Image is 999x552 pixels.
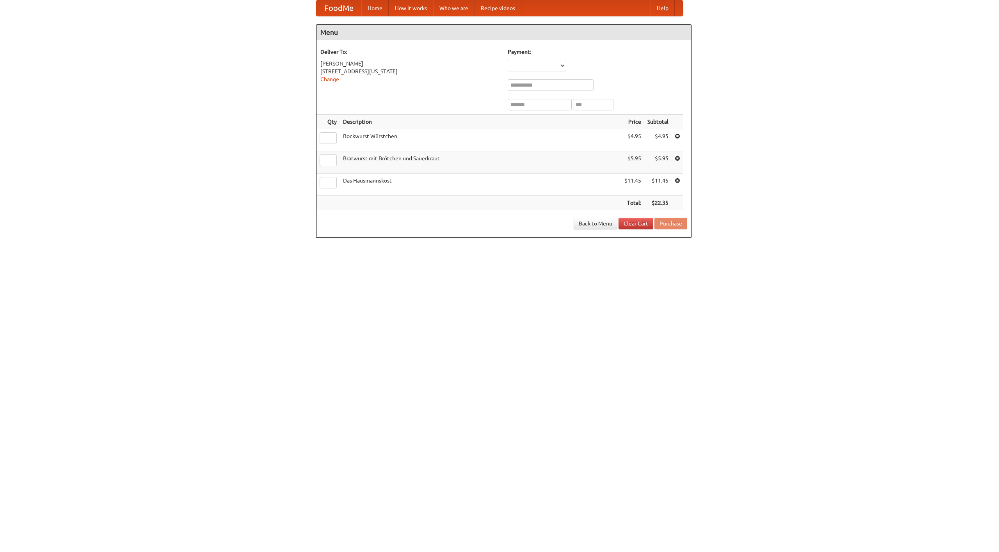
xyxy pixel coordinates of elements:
[433,0,475,16] a: Who we are
[316,25,691,40] h4: Menu
[621,129,644,151] td: $4.95
[621,174,644,196] td: $11.45
[619,218,653,229] a: Clear Cart
[475,0,521,16] a: Recipe videos
[316,115,340,129] th: Qty
[320,76,339,82] a: Change
[644,115,672,129] th: Subtotal
[644,174,672,196] td: $11.45
[389,0,433,16] a: How it works
[651,0,675,16] a: Help
[320,60,500,67] div: [PERSON_NAME]
[320,48,500,56] h5: Deliver To:
[320,67,500,75] div: [STREET_ADDRESS][US_STATE]
[340,129,621,151] td: Bockwurst Würstchen
[508,48,687,56] h5: Payment:
[644,196,672,210] th: $22.35
[644,151,672,174] td: $5.95
[340,115,621,129] th: Description
[316,0,361,16] a: FoodMe
[340,151,621,174] td: Bratwurst mit Brötchen und Sauerkraut
[574,218,617,229] a: Back to Menu
[644,129,672,151] td: $4.95
[361,0,389,16] a: Home
[340,174,621,196] td: Das Hausmannskost
[621,196,644,210] th: Total:
[621,151,644,174] td: $5.95
[621,115,644,129] th: Price
[654,218,687,229] button: Purchase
